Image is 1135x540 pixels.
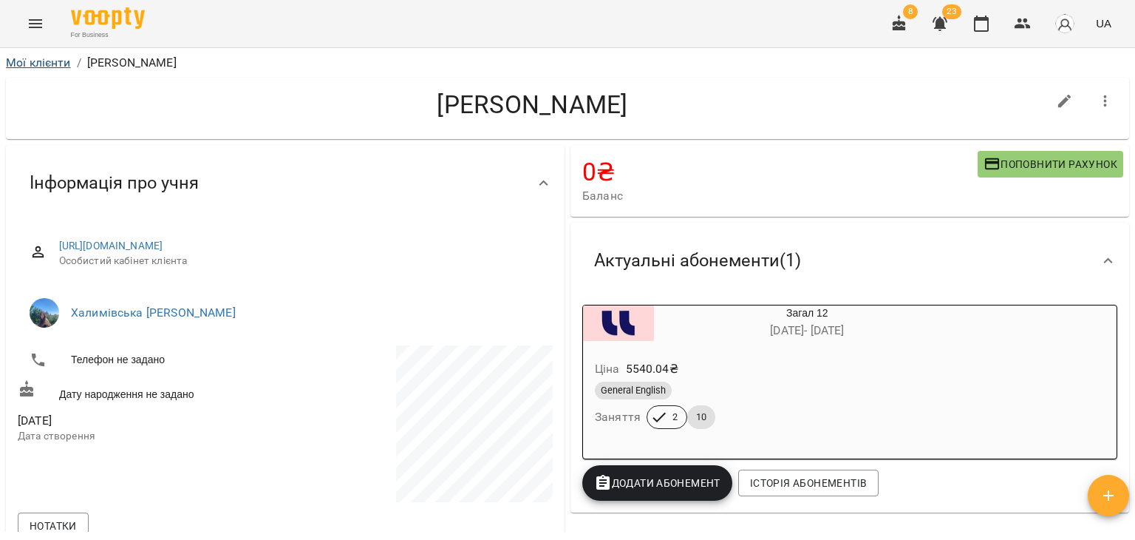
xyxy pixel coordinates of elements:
[594,474,720,492] span: Додати Абонемент
[30,517,77,535] span: Нотатки
[18,513,89,539] button: Нотатки
[582,465,732,501] button: Додати Абонемент
[6,145,565,221] div: Інформація про учня
[77,54,81,72] li: /
[664,411,686,424] span: 2
[942,4,961,19] span: 23
[582,187,978,205] span: Баланс
[1054,13,1075,34] img: avatar_s.png
[654,306,961,341] div: Загал 12
[59,240,163,252] a: [URL][DOMAIN_NAME]
[595,384,672,397] span: General English
[59,254,541,269] span: Особистий кабінет клієнта
[583,306,654,341] div: Загал 12
[984,155,1117,173] span: Поповнити рахунок
[18,429,282,444] p: Дата створення
[30,172,199,195] span: Інформація про учня
[15,377,285,405] div: Дату народження не задано
[594,249,801,272] span: Актуальні абонементи ( 1 )
[71,306,236,320] a: Халимівська [PERSON_NAME]
[18,345,282,375] li: Телефон не задано
[595,359,620,379] h6: Ціна
[687,411,715,424] span: 10
[71,7,145,29] img: Voopty Logo
[903,4,918,19] span: 8
[18,90,1047,120] h4: [PERSON_NAME]
[738,470,879,496] button: Історія абонементів
[978,151,1123,178] button: Поповнити рахунок
[583,306,961,447] button: Загал 12[DATE]- [DATE]Ціна5540.04₴General EnglishЗаняття210
[1096,16,1111,31] span: UA
[87,54,177,72] p: [PERSON_NAME]
[18,412,282,430] span: [DATE]
[582,157,978,187] h4: 0 ₴
[71,30,145,40] span: For Business
[626,360,678,378] p: 5540.04 ₴
[570,223,1129,299] div: Актуальні абонементи(1)
[595,407,641,428] h6: Заняття
[18,6,53,41] button: Menu
[6,55,71,70] a: Мої клієнти
[1090,10,1117,37] button: UA
[30,298,59,328] img: Халимівська Дарʼя
[770,323,844,337] span: [DATE] - [DATE]
[750,474,867,492] span: Історія абонементів
[6,54,1129,72] nav: breadcrumb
